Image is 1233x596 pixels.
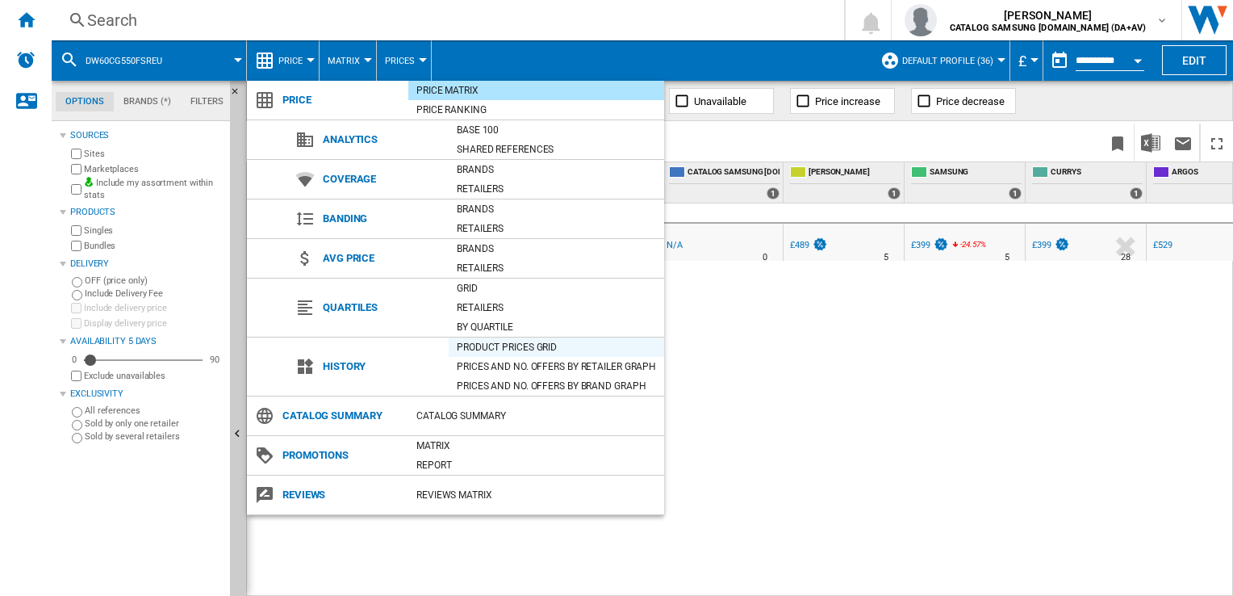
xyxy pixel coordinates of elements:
[274,89,408,111] span: Price
[315,168,449,191] span: Coverage
[315,247,449,270] span: Avg price
[274,405,408,427] span: Catalog Summary
[274,444,408,467] span: Promotions
[315,208,449,230] span: Banding
[449,300,664,316] div: Retailers
[274,484,408,506] span: Reviews
[449,141,664,157] div: Shared references
[408,82,664,99] div: Price Matrix
[449,378,664,394] div: Prices and No. offers by brand graph
[449,181,664,197] div: Retailers
[408,457,664,473] div: Report
[408,408,664,424] div: Catalog Summary
[449,201,664,217] div: Brands
[315,128,449,151] span: Analytics
[449,339,664,355] div: Product prices grid
[408,487,664,503] div: REVIEWS Matrix
[408,438,664,454] div: Matrix
[449,359,664,375] div: Prices and No. offers by retailer graph
[315,355,449,378] span: History
[449,220,664,237] div: Retailers
[449,260,664,276] div: Retailers
[449,122,664,138] div: Base 100
[449,241,664,257] div: Brands
[449,319,664,335] div: By quartile
[408,102,664,118] div: Price Ranking
[315,296,449,319] span: Quartiles
[449,162,664,178] div: Brands
[449,280,664,296] div: Grid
